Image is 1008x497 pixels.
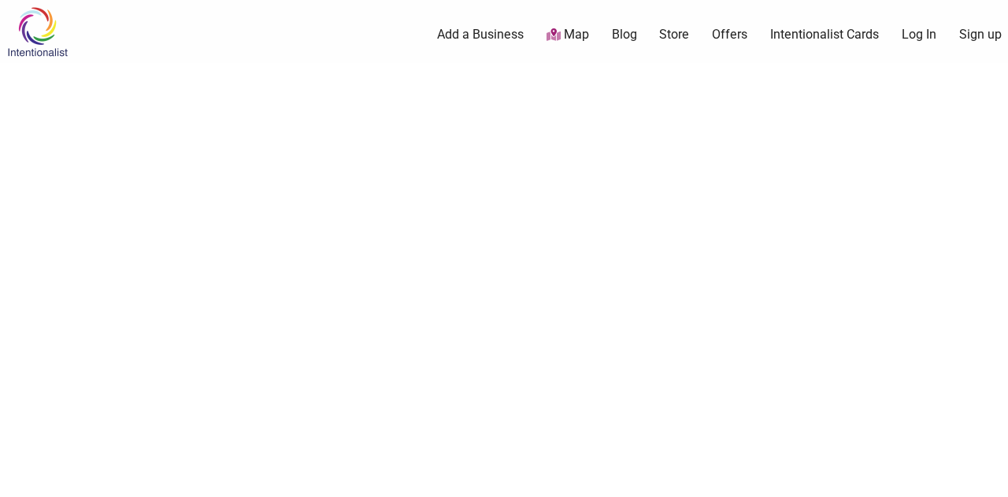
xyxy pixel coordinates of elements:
a: Intentionalist Cards [770,26,879,43]
a: Blog [612,26,637,43]
a: Add a Business [437,26,524,43]
a: Map [547,26,589,44]
a: Offers [712,26,747,43]
a: Sign up [959,26,1002,43]
a: Log In [902,26,936,43]
a: Store [659,26,689,43]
